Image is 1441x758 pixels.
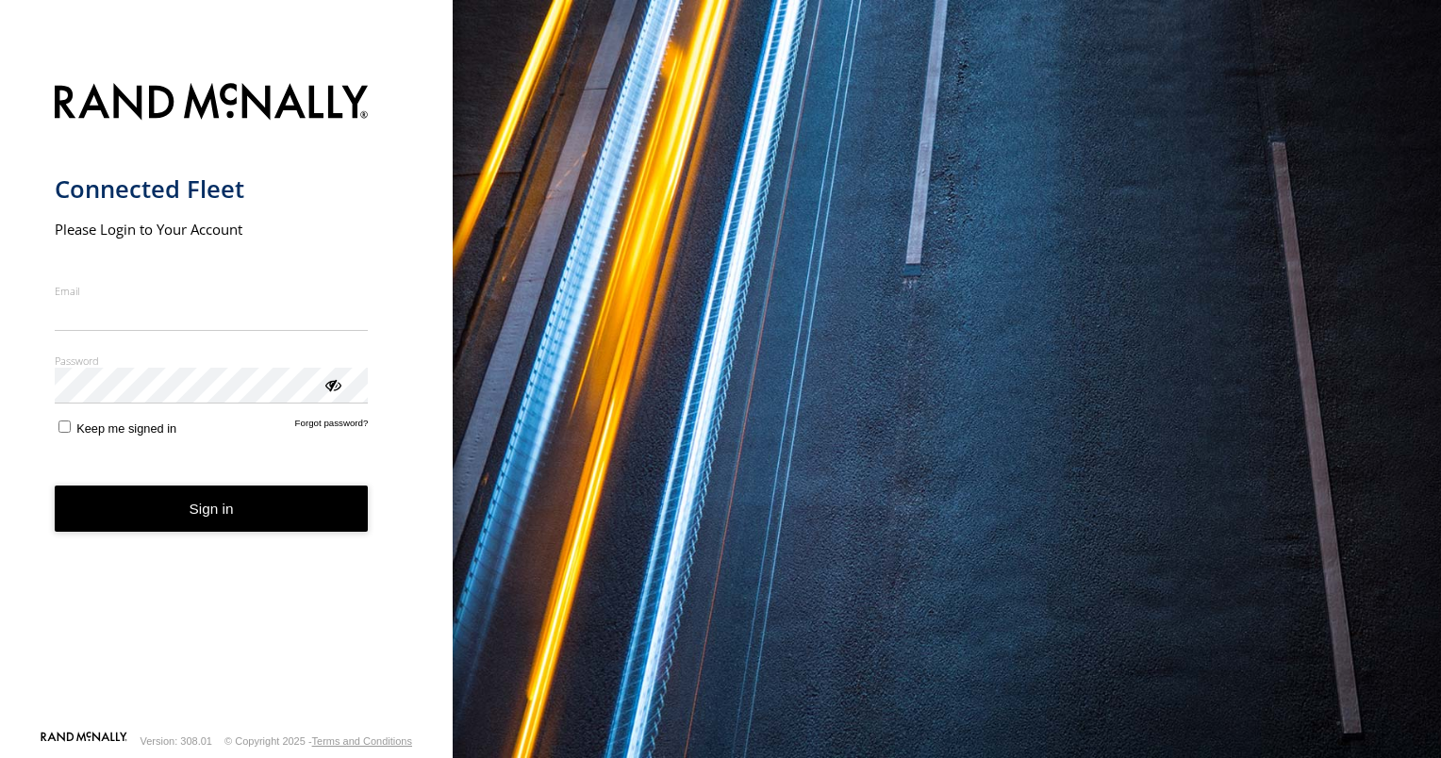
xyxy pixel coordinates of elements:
[55,220,369,239] h2: Please Login to Your Account
[41,732,127,750] a: Visit our Website
[224,735,412,747] div: © Copyright 2025 -
[141,735,212,747] div: Version: 308.01
[55,284,369,298] label: Email
[312,735,412,747] a: Terms and Conditions
[76,421,176,436] span: Keep me signed in
[295,418,369,436] a: Forgot password?
[323,374,341,393] div: ViewPassword
[55,173,369,205] h1: Connected Fleet
[58,420,71,433] input: Keep me signed in
[55,354,369,368] label: Password
[55,486,369,532] button: Sign in
[55,79,369,127] img: Rand McNally
[55,72,399,730] form: main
